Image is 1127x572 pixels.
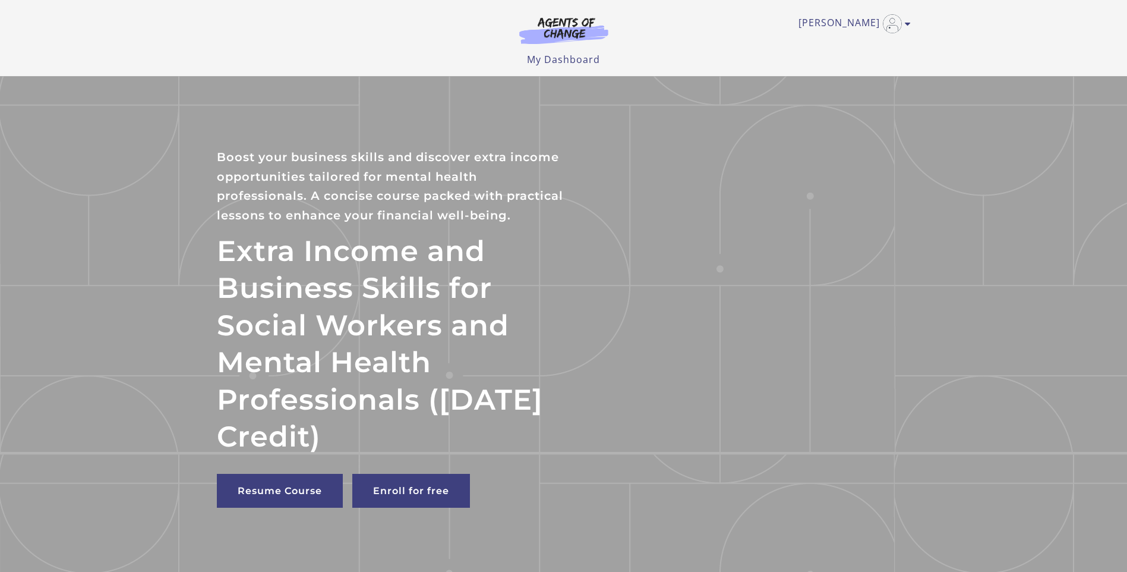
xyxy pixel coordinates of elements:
[352,474,470,508] a: Enroll for free
[217,232,564,455] h2: Extra Income and Business Skills for Social Workers and Mental Health Professionals ([DATE] Credit)
[798,14,905,33] a: Toggle menu
[527,53,600,66] a: My Dashboard
[507,17,621,44] img: Agents of Change Logo
[217,474,343,508] a: Resume Course
[217,147,564,225] p: Boost your business skills and discover extra income opportunities tailored for mental health pro...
